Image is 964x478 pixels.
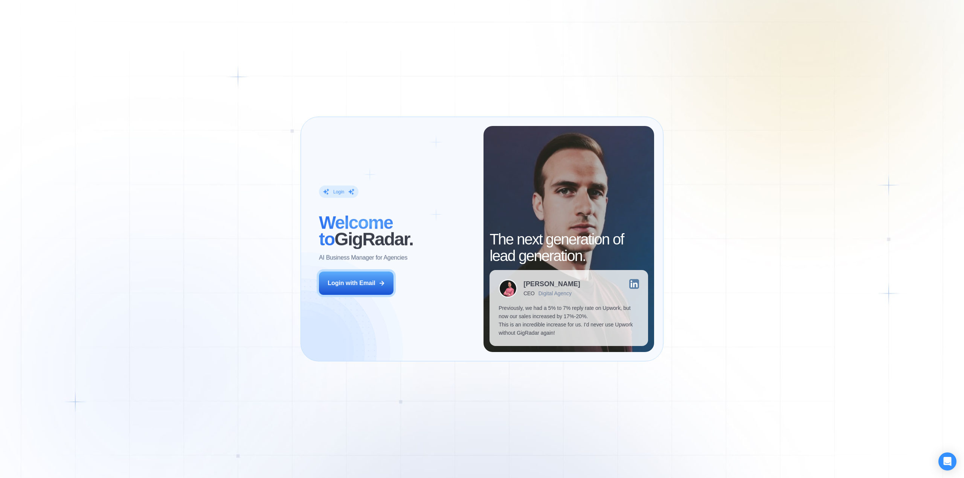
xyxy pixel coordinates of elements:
h2: ‍ GigRadar. [319,214,474,247]
div: Open Intercom Messenger [938,452,956,470]
span: Welcome to [319,212,393,249]
h2: The next generation of lead generation. [490,231,648,264]
div: [PERSON_NAME] [523,281,580,287]
button: Login with Email [319,272,394,295]
div: Login with Email [328,279,375,287]
p: Previously, we had a 5% to 7% reply rate on Upwork, but now our sales increased by 17%-20%. This ... [499,304,639,337]
div: CEO [523,290,534,296]
div: Login [333,189,344,195]
div: Digital Agency [538,290,572,296]
p: AI Business Manager for Agencies [319,253,407,262]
